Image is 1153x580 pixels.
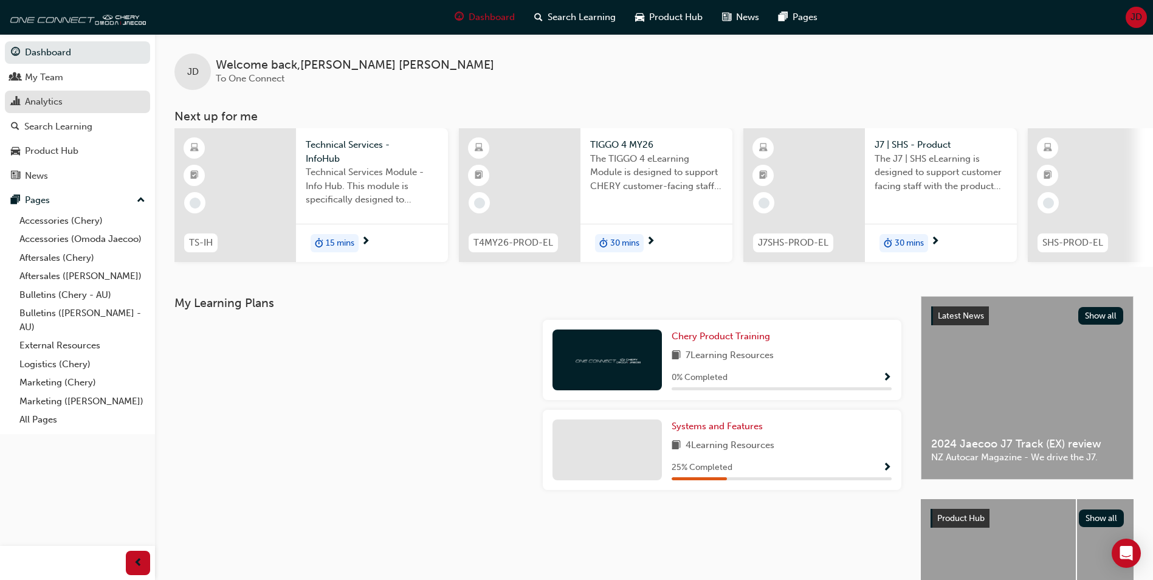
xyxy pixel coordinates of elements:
[15,410,150,429] a: All Pages
[459,128,732,262] a: T4MY26-PROD-ELTIGGO 4 MY26The TIGGO 4 eLearning Module is designed to support CHERY customer-faci...
[649,10,703,24] span: Product Hub
[25,95,63,109] div: Analytics
[475,140,483,156] span: learningResourceType_ELEARNING-icon
[15,267,150,286] a: Aftersales ([PERSON_NAME])
[216,58,494,72] span: Welcome back , [PERSON_NAME] [PERSON_NAME]
[875,138,1007,152] span: J7 | SHS - Product
[473,236,553,250] span: T4MY26-PROD-EL
[686,438,774,454] span: 4 Learning Resources
[646,236,655,247] span: next-icon
[884,235,892,251] span: duration-icon
[938,311,984,321] span: Latest News
[15,336,150,355] a: External Resources
[134,556,143,571] span: prev-icon
[672,331,770,342] span: Chery Product Training
[793,10,817,24] span: Pages
[189,236,213,250] span: TS-IH
[361,236,370,247] span: next-icon
[11,47,20,58] span: guage-icon
[590,138,723,152] span: TIGGO 4 MY26
[474,198,485,209] span: learningRecordVerb_NONE-icon
[686,348,774,364] span: 7 Learning Resources
[590,152,723,193] span: The TIGGO 4 eLearning Module is designed to support CHERY customer-facing staff with the product ...
[759,198,769,209] span: learningRecordVerb_NONE-icon
[24,120,92,134] div: Search Learning
[11,97,20,108] span: chart-icon
[672,371,728,385] span: 0 % Completed
[445,5,525,30] a: guage-iconDashboard
[1042,236,1103,250] span: SHS-PROD-EL
[779,10,788,25] span: pages-icon
[5,189,150,212] button: Pages
[931,306,1123,326] a: Latest NewsShow all
[11,122,19,133] span: search-icon
[5,39,150,189] button: DashboardMy TeamAnalyticsSearch LearningProduct HubNews
[25,193,50,207] div: Pages
[1079,509,1124,527] button: Show all
[137,193,145,209] span: up-icon
[1078,307,1124,325] button: Show all
[25,169,48,183] div: News
[1131,10,1142,24] span: JD
[11,72,20,83] span: people-icon
[672,421,763,432] span: Systems and Features
[672,419,768,433] a: Systems and Features
[722,10,731,25] span: news-icon
[758,236,828,250] span: J7SHS-PROD-EL
[883,460,892,475] button: Show Progress
[712,5,769,30] a: news-iconNews
[11,146,20,157] span: car-icon
[190,168,199,184] span: booktick-icon
[895,236,924,250] span: 30 mins
[315,235,323,251] span: duration-icon
[15,373,150,392] a: Marketing (Chery)
[5,140,150,162] a: Product Hub
[306,165,438,207] span: Technical Services Module - Info Hub. This module is specifically designed to address the require...
[931,236,940,247] span: next-icon
[5,165,150,187] a: News
[1043,198,1054,209] span: learningRecordVerb_NONE-icon
[672,461,732,475] span: 25 % Completed
[15,286,150,305] a: Bulletins (Chery - AU)
[574,354,641,365] img: oneconnect
[6,5,146,29] img: oneconnect
[25,71,63,85] div: My Team
[187,65,199,79] span: JD
[937,513,985,523] span: Product Hub
[931,437,1123,451] span: 2024 Jaecoo J7 Track (EX) review
[11,195,20,206] span: pages-icon
[921,296,1134,480] a: Latest NewsShow all2024 Jaecoo J7 Track (EX) reviewNZ Autocar Magazine - We drive the J7.
[5,91,150,113] a: Analytics
[475,168,483,184] span: booktick-icon
[883,373,892,384] span: Show Progress
[190,198,201,209] span: learningRecordVerb_NONE-icon
[5,116,150,138] a: Search Learning
[672,438,681,454] span: book-icon
[1044,168,1052,184] span: booktick-icon
[635,10,644,25] span: car-icon
[759,168,768,184] span: booktick-icon
[306,138,438,165] span: Technical Services - InfoHub
[15,212,150,230] a: Accessories (Chery)
[15,392,150,411] a: Marketing ([PERSON_NAME])
[736,10,759,24] span: News
[599,235,608,251] span: duration-icon
[155,109,1153,123] h3: Next up for me
[15,304,150,336] a: Bulletins ([PERSON_NAME] - AU)
[216,73,284,84] span: To One Connect
[883,463,892,474] span: Show Progress
[743,128,1017,262] a: J7SHS-PROD-ELJ7 | SHS - ProductThe J7 | SHS eLearning is designed to support customer facing staf...
[15,230,150,249] a: Accessories (Omoda Jaecoo)
[931,451,1123,464] span: NZ Autocar Magazine - We drive the J7.
[625,5,712,30] a: car-iconProduct Hub
[25,144,78,158] div: Product Hub
[769,5,827,30] a: pages-iconPages
[759,140,768,156] span: learningResourceType_ELEARNING-icon
[610,236,639,250] span: 30 mins
[931,509,1124,528] a: Product HubShow all
[1126,7,1147,28] button: JD
[174,128,448,262] a: TS-IHTechnical Services - InfoHubTechnical Services Module - Info Hub. This module is specificall...
[672,330,775,344] a: Chery Product Training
